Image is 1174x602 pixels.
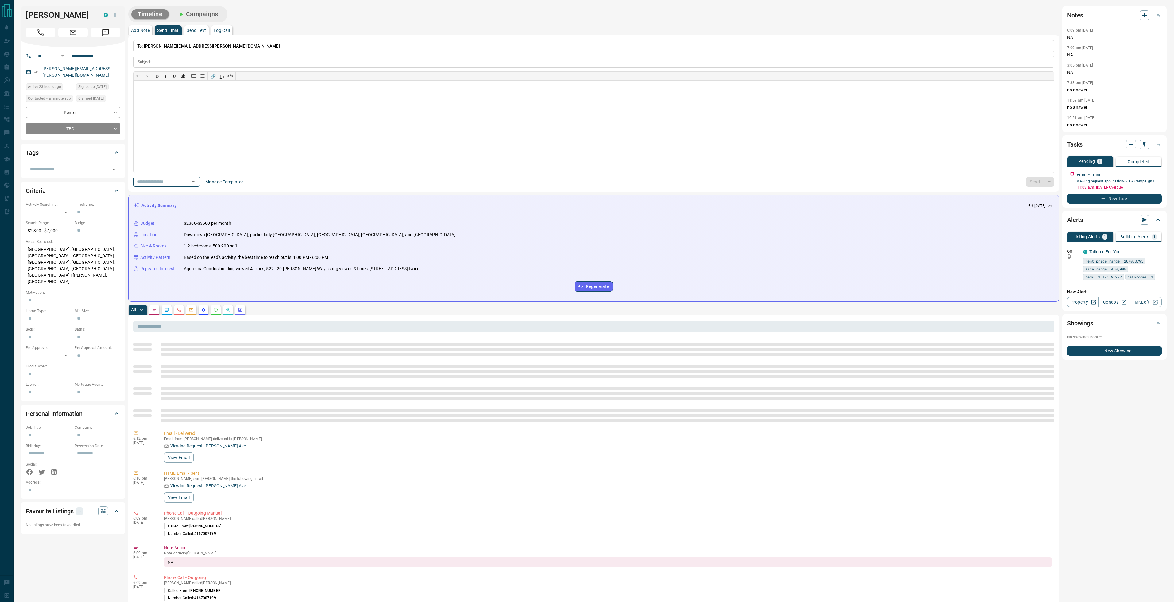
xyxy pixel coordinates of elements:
[238,307,243,312] svg: Agent Actions
[179,72,187,80] button: ab
[164,574,1052,581] p: Phone Call - Outgoing
[26,145,120,160] div: Tags
[1067,137,1162,152] div: Tasks
[1067,87,1162,93] p: no answer
[26,409,83,419] h2: Personal Information
[28,95,71,102] span: Contacted < a minute ago
[1073,235,1100,239] p: Listing Alerts
[1067,34,1162,41] p: NA
[26,239,120,244] p: Areas Searched:
[134,200,1054,211] div: Activity Summary[DATE]
[76,83,120,92] div: Sat Dec 21 2024
[209,72,217,80] button: 🔗
[1034,203,1045,209] p: [DATE]
[1067,52,1162,58] p: NA
[152,307,157,312] svg: Notes
[133,581,155,585] p: 6:09 pm
[164,595,216,601] p: Number Called:
[176,307,181,312] svg: Calls
[42,66,112,78] a: [PERSON_NAME][EMAIL_ADDRESS][PERSON_NAME][DOMAIN_NAME]
[26,290,120,295] p: Motivation:
[1067,254,1071,259] svg: Push Notification Only
[133,441,155,445] p: [DATE]
[164,307,169,312] svg: Lead Browsing Activity
[133,476,155,481] p: 6:10 pm
[75,308,120,314] p: Min Size:
[1067,10,1083,20] h2: Notes
[153,72,161,80] button: 𝐁
[78,84,107,90] span: Signed up [DATE]
[170,72,179,80] button: 𝐔
[170,443,246,449] p: Viewing Request: [PERSON_NAME] Ave
[164,437,1052,441] p: Email from [PERSON_NAME] delivered to [PERSON_NAME]
[1078,159,1095,163] p: Pending
[26,480,120,485] p: Address:
[1077,185,1162,190] p: 11:03 a.m. [DATE] - Overdue
[1067,297,1099,307] a: Property
[214,28,230,33] p: Log Call
[1067,116,1095,120] p: 10:51 am [DATE]
[164,516,1052,521] p: [PERSON_NAME] called [PERSON_NAME]
[26,28,55,37] span: Call
[1067,346,1162,356] button: New Showing
[1104,235,1106,239] p: 1
[76,95,120,104] div: Sun Dec 22 2024
[26,425,72,430] p: Job Title:
[1067,213,1162,227] div: Alerts
[26,504,120,519] div: Favourite Listings0
[26,244,120,287] p: [GEOGRAPHIC_DATA], [GEOGRAPHIC_DATA], [GEOGRAPHIC_DATA], [GEOGRAPHIC_DATA], [GEOGRAPHIC_DATA], [G...
[1098,159,1101,163] p: 1
[75,202,120,207] p: Timeframe:
[1128,159,1149,164] p: Completed
[1067,289,1162,295] p: New Alert:
[26,382,72,387] p: Lawyer:
[26,443,72,449] p: Birthday:
[1067,249,1079,254] p: Off
[34,70,38,74] svg: Email Verified
[164,531,216,536] p: Number Called:
[1067,334,1162,340] p: No showings booked
[184,254,328,261] p: Based on the lead's activity, the best time to reach out is: 1:00 PM - 6:00 PM
[189,178,197,186] button: Open
[1067,63,1093,67] p: 3:05 pm [DATE]
[189,589,221,593] span: [PHONE_NUMBER]
[164,581,1052,585] p: [PERSON_NAME] called [PERSON_NAME]
[26,183,120,198] div: Criteria
[26,220,72,226] p: Search Range:
[133,520,155,525] p: [DATE]
[189,72,198,80] button: Numbered list
[26,226,72,236] p: $2,300 - $7,000
[131,9,169,19] button: Timeline
[26,83,73,92] div: Mon Oct 13 2025
[1153,235,1156,239] p: 1
[144,44,280,48] span: [PERSON_NAME][EMAIL_ADDRESS][PERSON_NAME][DOMAIN_NAME]
[26,308,72,314] p: Home Type:
[26,186,46,196] h2: Criteria
[1067,140,1083,149] h2: Tasks
[164,545,1052,551] p: Note Action
[26,10,95,20] h1: [PERSON_NAME]
[26,406,120,421] div: Personal Information
[194,596,216,600] span: 4167007199
[133,555,155,559] p: [DATE]
[133,516,155,520] p: 6:09 pm
[1098,297,1130,307] a: Condos
[1067,215,1083,225] h2: Alerts
[140,232,157,238] p: Location
[110,165,118,174] button: Open
[78,95,104,102] span: Claimed [DATE]
[26,202,72,207] p: Actively Searching:
[1089,249,1121,254] a: Tailored For You
[217,72,226,80] button: T̲ₓ
[28,84,61,90] span: Active 23 hours ago
[140,243,167,249] p: Size & Rooms
[194,531,216,536] span: 4167007199
[575,281,613,292] button: Regenerate
[1067,46,1093,50] p: 7:09 pm [DATE]
[142,72,151,80] button: ↷
[161,72,170,80] button: 𝑰
[78,508,81,515] p: 0
[189,307,194,312] svg: Emails
[140,220,154,227] p: Budget
[1067,318,1093,328] h2: Showings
